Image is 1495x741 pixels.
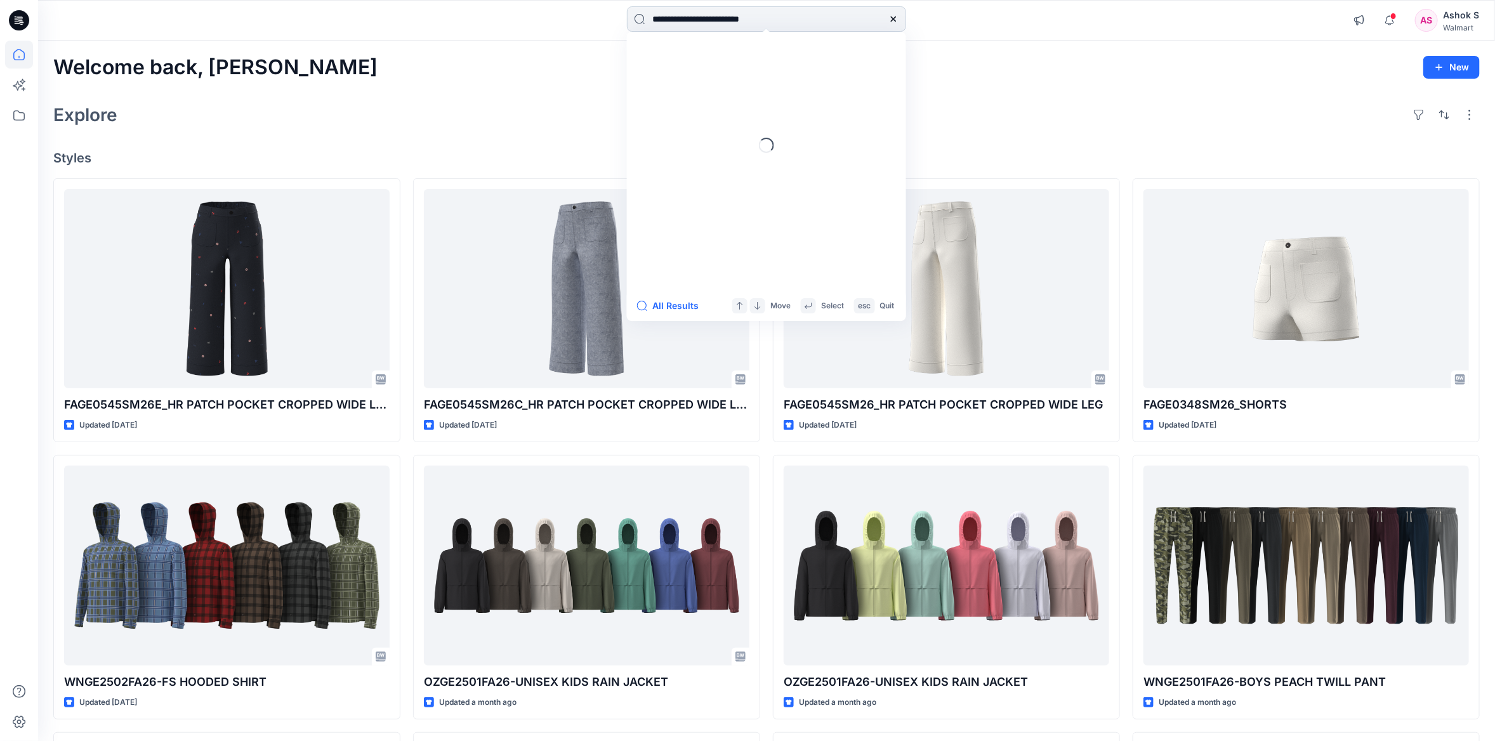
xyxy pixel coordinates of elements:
[53,56,378,79] h2: Welcome back, [PERSON_NAME]
[799,696,876,709] p: Updated a month ago
[1443,23,1479,32] div: Walmart
[784,396,1109,414] p: FAGE0545SM26_HR PATCH POCKET CROPPED WIDE LEG
[424,396,749,414] p: FAGE0545SM26C_HR PATCH POCKET CROPPED WIDE LEG
[784,466,1109,665] a: OZGE2501FA26-UNISEX KIDS RAIN JACKET
[1143,396,1469,414] p: FAGE0348SM26_SHORTS
[880,299,895,313] p: Quit
[79,419,137,432] p: Updated [DATE]
[1159,696,1236,709] p: Updated a month ago
[439,696,517,709] p: Updated a month ago
[770,299,791,313] p: Move
[1423,56,1480,79] button: New
[64,466,390,665] a: WNGE2502FA26-FS HOODED SHIRT
[64,396,390,414] p: FAGE0545SM26E_HR PATCH POCKET CROPPED WIDE LEG-EMB
[424,189,749,388] a: FAGE0545SM26C_HR PATCH POCKET CROPPED WIDE LEG
[858,299,871,313] p: esc
[1415,9,1438,32] div: AS
[79,696,137,709] p: Updated [DATE]
[439,419,497,432] p: Updated [DATE]
[1143,189,1469,388] a: FAGE0348SM26_SHORTS
[784,673,1109,691] p: OZGE2501FA26-UNISEX KIDS RAIN JACKET
[424,673,749,691] p: OZGE2501FA26-UNISEX KIDS RAIN JACKET
[1159,419,1216,432] p: Updated [DATE]
[53,150,1480,166] h4: Styles
[64,673,390,691] p: WNGE2502FA26-FS HOODED SHIRT
[424,466,749,665] a: OZGE2501FA26-UNISEX KIDS RAIN JACKET
[784,189,1109,388] a: FAGE0545SM26_HR PATCH POCKET CROPPED WIDE LEG
[53,105,117,125] h2: Explore
[64,189,390,388] a: FAGE0545SM26E_HR PATCH POCKET CROPPED WIDE LEG-EMB
[1443,8,1479,23] div: Ashok S
[799,419,857,432] p: Updated [DATE]
[637,298,707,313] button: All Results
[1143,466,1469,665] a: WNGE2501FA26-BOYS PEACH TWILL PANT
[821,299,844,313] p: Select
[1143,673,1469,691] p: WNGE2501FA26-BOYS PEACH TWILL PANT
